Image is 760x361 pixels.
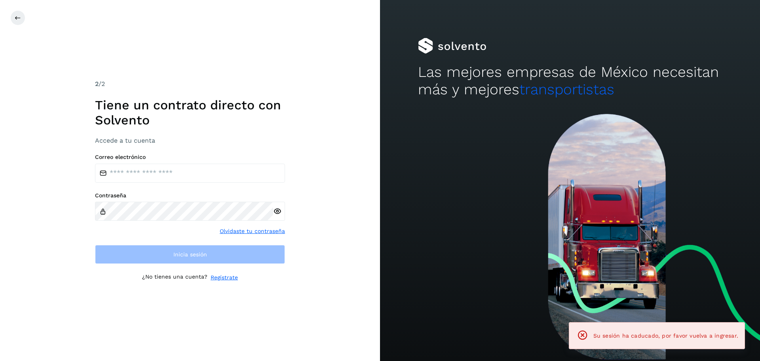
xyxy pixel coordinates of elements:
span: 2 [95,80,99,88]
span: transportistas [519,81,614,98]
a: Olvidaste tu contraseña [220,227,285,235]
p: ¿No tienes una cuenta? [142,273,207,282]
label: Correo electrónico [95,154,285,160]
span: Inicia sesión [173,252,207,257]
a: Regístrate [211,273,238,282]
div: /2 [95,79,285,89]
span: Su sesión ha caducado, por favor vuelva a ingresar. [593,332,738,339]
h1: Tiene un contrato directo con Solvento [95,97,285,128]
h3: Accede a tu cuenta [95,137,285,144]
button: Inicia sesión [95,245,285,264]
h2: Las mejores empresas de México necesitan más y mejores [418,63,722,99]
label: Contraseña [95,192,285,199]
